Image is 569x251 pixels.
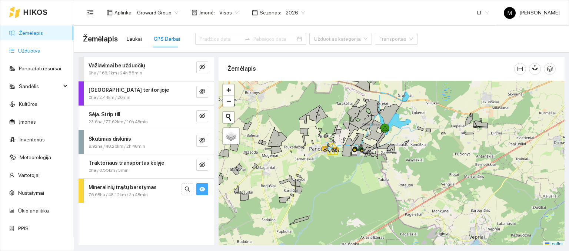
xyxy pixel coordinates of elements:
[18,48,40,54] a: Užduotys
[260,9,281,17] span: Sezonas :
[196,159,208,171] button: eye-invisible
[227,58,514,79] div: Žemėlapis
[137,7,178,18] span: Groward Group
[219,7,239,18] span: Visos
[79,154,214,178] div: Traktoriaus transportas kelyje0ha / 0.55km / 3mineye-invisible
[196,110,208,122] button: eye-invisible
[89,63,145,68] strong: Važiavimai be užduočių
[89,87,169,93] strong: [GEOGRAPHIC_DATA] teritorijoje
[545,241,563,247] a: Leaflet
[114,9,133,17] span: Aplinka :
[79,81,214,106] div: [GEOGRAPHIC_DATA] teritorijoje0ha / 2.44km / 26mineye-invisible
[89,111,120,117] strong: Sėja. Strip till
[223,84,234,96] a: Zoom in
[19,119,36,125] a: Įmonės
[514,63,526,75] button: column-width
[89,184,157,190] strong: Mineralinių trąšų barstymas
[19,30,43,36] a: Žemėlapis
[244,36,250,42] span: swap-right
[19,101,37,107] a: Kultūros
[79,179,214,203] div: Mineralinių trąšų barstymas76.68ha / 48.12km / 2h 48minsearcheye
[199,88,205,96] span: eye-invisible
[184,186,190,193] span: search
[89,143,145,150] span: 8.92ha / 48.26km / 2h 48min
[89,136,131,142] strong: Skutimas diskinis
[18,225,29,231] a: PPIS
[19,79,61,94] span: Sandėlis
[196,183,208,195] button: eye
[226,85,231,94] span: +
[477,7,489,18] span: LT
[83,33,118,45] span: Žemėlapis
[515,66,526,72] span: column-width
[199,162,205,169] span: eye-invisible
[127,35,142,43] div: Laukai
[79,57,214,81] div: Važiavimai be užduočių0ha / 166.1km / 24h 55mineye-invisible
[223,96,234,107] a: Zoom out
[199,113,205,120] span: eye-invisible
[107,10,113,16] span: layout
[199,9,215,17] span: Įmonė :
[89,118,148,125] span: 23.6ha / 77.62km / 10h 48min
[253,35,295,43] input: Pabaigos data
[286,7,305,18] span: 2026
[508,7,512,19] span: M
[192,10,197,16] span: shop
[196,86,208,98] button: eye-invisible
[182,183,193,195] button: search
[18,172,40,178] a: Vartotojai
[199,137,205,144] span: eye-invisible
[504,10,560,16] span: [PERSON_NAME]
[18,190,44,196] a: Nustatymai
[226,96,231,106] span: −
[89,70,142,77] span: 0ha / 166.1km / 24h 55min
[79,106,214,130] div: Sėja. Strip till23.6ha / 77.62km / 10h 48mineye-invisible
[199,186,205,193] span: eye
[200,35,242,43] input: Pradžios data
[89,167,129,174] span: 0ha / 0.55km / 3min
[18,208,49,214] a: Ūkio analitika
[89,191,148,198] span: 76.68ha / 48.12km / 2h 48min
[196,61,208,73] button: eye-invisible
[87,9,94,16] span: menu-fold
[20,137,45,143] a: Inventorius
[89,160,164,166] strong: Traktoriaus transportas kelyje
[223,112,234,123] button: Initiate a new search
[83,5,98,20] button: menu-fold
[89,94,130,101] span: 0ha / 2.44km / 26min
[252,10,258,16] span: calendar
[196,135,208,147] button: eye-invisible
[199,64,205,71] span: eye-invisible
[79,130,214,154] div: Skutimas diskinis8.92ha / 48.26km / 2h 48mineye-invisible
[154,35,180,43] div: GPS Darbai
[20,154,51,160] a: Meteorologija
[244,36,250,42] span: to
[223,128,239,144] a: Layers
[19,66,61,71] a: Panaudoti resursai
